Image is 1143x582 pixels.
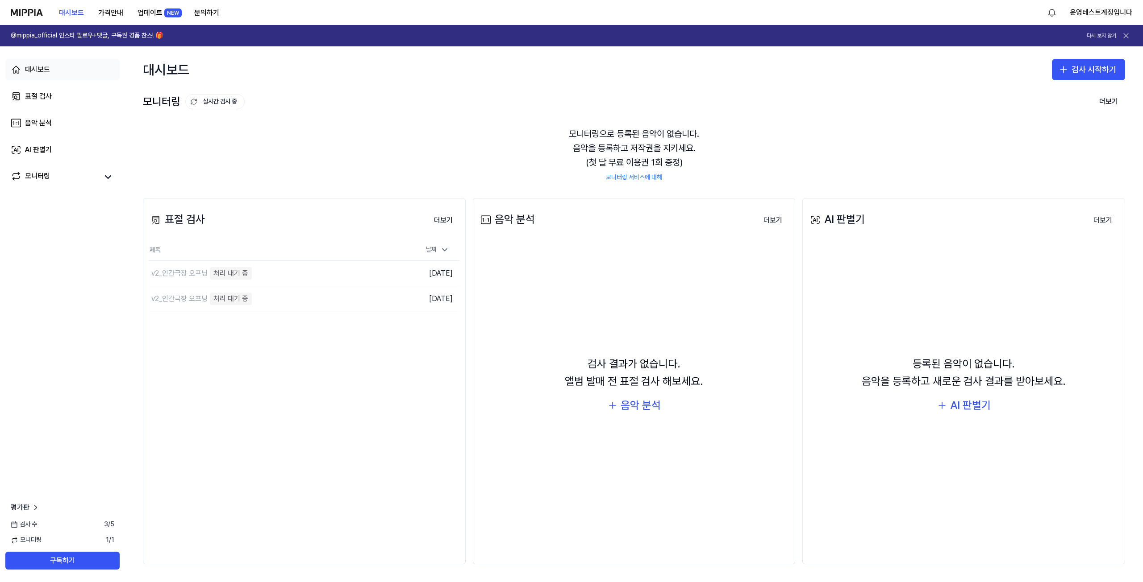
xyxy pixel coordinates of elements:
button: 다시 보지 않기 [1087,32,1116,40]
td: [DATE] [382,286,460,312]
div: AI 판별기 [25,144,52,155]
button: 음악 분석 [607,397,661,414]
button: 더보기 [756,211,789,229]
a: 대시보드 [5,59,120,80]
div: 표절 검사 [25,91,52,102]
h1: @mippia_official 인스타 팔로우+댓글, 구독권 경품 찬스! 🎁 [11,31,163,40]
button: 대시보드 [52,4,91,22]
a: 모니터링 서비스에 대해 [606,173,662,182]
a: 모니터링 [11,171,98,183]
div: 음악 분석 [621,397,661,414]
div: 모니터링 [25,171,50,183]
span: 평가판 [11,502,29,513]
a: 더보기 [1086,211,1119,229]
div: v2_인간극장 오프닝 [151,268,208,279]
button: 가격안내 [91,4,130,22]
div: 대시보드 [25,64,50,75]
span: 1 / 1 [106,536,114,545]
button: 더보기 [1092,93,1125,111]
div: 대시보드 [143,55,189,84]
td: [DATE] [382,261,460,286]
a: 더보기 [427,211,460,229]
div: 표절 검사 [149,211,205,228]
button: 운영테스트계정입니다 [1070,7,1132,18]
a: 음악 분석 [5,112,120,134]
div: 처리 대기 중 [210,267,252,280]
button: 업데이트NEW [130,4,187,22]
img: logo [11,9,43,16]
a: 표절 검사 [5,86,120,107]
div: 음악 분석 [25,118,52,128]
div: AI 판별기 [950,397,991,414]
button: 더보기 [1086,211,1119,229]
button: 더보기 [427,211,460,229]
button: 문의하기 [187,4,226,22]
div: AI 판별기 [808,211,865,228]
div: v2_인간극장 오프닝 [151,293,208,304]
button: AI 판별기 [937,397,991,414]
th: 제목 [149,239,382,261]
a: 업데이트NEW [130,0,187,25]
div: 모니터링 [143,93,245,110]
button: 실시간 검사 중 [185,94,245,109]
div: 등록된 음악이 없습니다. 음악을 등록하고 새로운 검사 결과를 받아보세요. [862,355,1066,390]
div: 음악 분석 [479,211,535,228]
a: AI 판별기 [5,139,120,161]
img: 알림 [1047,7,1057,18]
span: 검사 수 [11,520,37,529]
div: 처리 대기 중 [210,293,252,305]
div: 검사 결과가 없습니다. 앨범 발매 전 표절 검사 해보세요. [565,355,703,390]
div: 모니터링으로 등록된 음악이 없습니다. 음악을 등록하고 저작권을 지키세요. (첫 달 무료 이용권 1회 증정) [143,116,1125,193]
a: 평가판 [11,502,40,513]
a: 더보기 [756,211,789,229]
button: 검사 시작하기 [1052,59,1125,80]
div: NEW [164,8,182,17]
div: 날짜 [422,243,453,257]
span: 3 / 5 [104,520,114,529]
button: 구독하기 [5,552,120,570]
span: 모니터링 [11,536,42,545]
